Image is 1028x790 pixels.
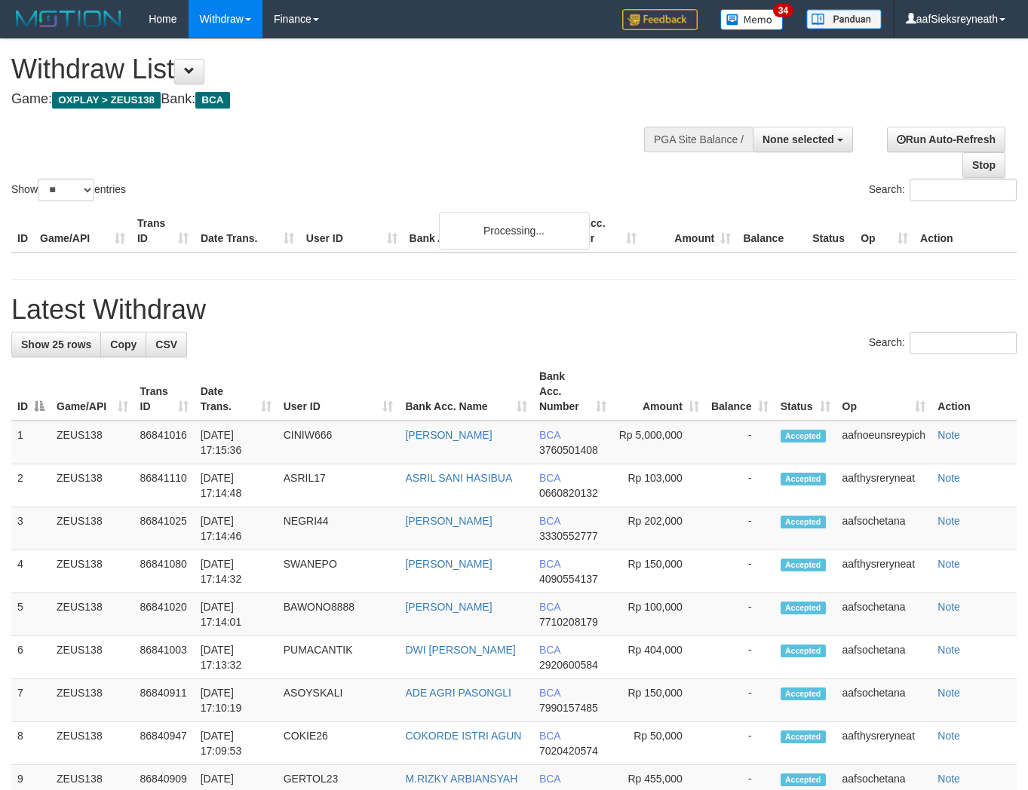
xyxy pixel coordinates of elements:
td: [DATE] 17:15:36 [195,421,278,464]
a: Show 25 rows [11,332,101,357]
img: panduan.png [806,9,882,29]
td: ZEUS138 [51,722,134,765]
th: Bank Acc. Name [404,210,549,253]
span: Accepted [781,516,826,528]
a: Note [937,515,960,527]
td: Rp 202,000 [612,507,705,550]
td: aafthysreryneat [836,550,932,593]
td: [DATE] 17:14:32 [195,550,278,593]
a: [PERSON_NAME] [405,558,492,570]
span: Accepted [781,645,826,657]
td: 86841080 [134,550,195,593]
a: ASRIL SANI HASIBUA [405,472,512,484]
td: 5 [11,593,51,636]
td: - [705,636,775,679]
label: Search: [869,332,1017,354]
td: ZEUS138 [51,679,134,722]
td: 3 [11,507,51,550]
th: Status [806,210,855,253]
td: CINIW666 [278,421,400,464]
th: User ID: activate to sort column ascending [278,363,400,421]
div: PGA Site Balance / [644,127,753,152]
td: 6 [11,636,51,679]
td: Rp 100,000 [612,593,705,636]
input: Search: [910,179,1017,201]
select: Showentries [38,179,94,201]
td: 1 [11,421,51,464]
td: 86840947 [134,722,195,765]
span: Copy 0660820132 to clipboard [539,487,598,499]
span: Accepted [781,773,826,786]
a: [PERSON_NAME] [405,515,492,527]
td: 86841020 [134,593,195,636]
a: Note [937,687,960,699]
h1: Withdraw List [11,54,671,84]
span: Copy 2920600584 to clipboard [539,659,598,671]
a: Stop [962,152,1005,178]
span: BCA [539,472,560,484]
td: - [705,507,775,550]
td: - [705,679,775,722]
span: Copy 3330552777 to clipboard [539,530,598,542]
button: None selected [753,127,853,152]
span: Show 25 rows [21,338,91,351]
td: NEGRI44 [278,507,400,550]
th: Bank Acc. Number: activate to sort column ascending [533,363,612,421]
span: Copy 7020420574 to clipboard [539,745,598,757]
td: Rp 150,000 [612,550,705,593]
span: BCA [539,601,560,613]
span: Accepted [781,602,826,614]
td: ZEUS138 [51,550,134,593]
td: 4 [11,550,51,593]
th: Trans ID: activate to sort column ascending [134,363,195,421]
th: Action [931,363,1017,421]
td: PUMACANTIK [278,636,400,679]
span: Accepted [781,687,826,700]
span: Copy [110,338,137,351]
td: ASOYSKALI [278,679,400,722]
th: ID: activate to sort column descending [11,363,51,421]
img: MOTION_logo.png [11,8,126,30]
td: - [705,421,775,464]
span: Copy 4090554137 to clipboard [539,573,598,585]
th: Amount: activate to sort column ascending [612,363,705,421]
td: 86840911 [134,679,195,722]
span: Accepted [781,473,826,485]
td: - [705,550,775,593]
th: Op [855,210,914,253]
a: Copy [100,332,146,357]
span: BCA [539,687,560,699]
td: 2 [11,464,51,507]
th: Status: activate to sort column ascending [775,363,836,421]
h4: Game: Bank: [11,92,671,107]
span: BCA [195,92,229,109]
td: ZEUS138 [51,636,134,679]
a: CSV [146,332,187,357]
a: Note [937,558,960,570]
span: BCA [539,558,560,570]
td: ZEUS138 [51,421,134,464]
span: CSV [155,338,177,351]
th: Amount [643,210,737,253]
th: Balance [737,210,806,253]
td: 86841110 [134,464,195,507]
td: Rp 50,000 [612,722,705,765]
td: aafthysreryneat [836,722,932,765]
td: [DATE] 17:09:53 [195,722,278,765]
td: - [705,464,775,507]
td: SWANEPO [278,550,400,593]
a: [PERSON_NAME] [405,601,492,613]
span: BCA [539,773,560,785]
th: Game/API [34,210,131,253]
span: Copy 7710208179 to clipboard [539,616,598,628]
th: Date Trans.: activate to sort column ascending [195,363,278,421]
td: [DATE] 17:13:32 [195,636,278,679]
a: DWI [PERSON_NAME] [405,644,515,656]
span: None selected [763,133,834,145]
td: aafsochetana [836,679,932,722]
th: User ID [300,210,404,253]
a: Note [937,472,960,484]
a: Note [937,644,960,656]
td: 86841016 [134,421,195,464]
td: - [705,593,775,636]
